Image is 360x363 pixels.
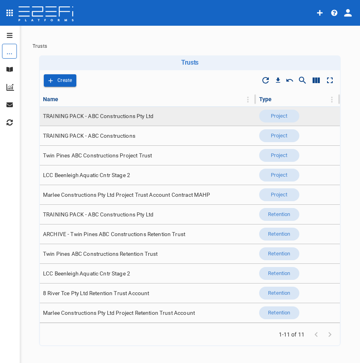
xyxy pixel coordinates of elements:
span: LCC Beenleigh Aquatic Cntr Stage 2 [43,171,130,179]
span: Retention [263,211,295,218]
button: Column Actions [325,93,338,106]
nav: breadcrumb [33,43,347,49]
span: Project [266,171,292,179]
span: TRAINING PACK - ABC Constructions Pty Ltd [43,112,153,120]
span: LCC Beenleigh Aquatic Cntr Stage 2 [43,270,130,277]
button: Column Actions [241,93,254,106]
span: Retention [263,290,295,297]
span: Marlee Constructions Pty Ltd Project Trust Account Contract MAHP [43,191,211,199]
h6: Trusts [42,59,337,66]
span: ARCHIVE - Twin Pines ABC Constructions Retention Trust [43,230,185,238]
span: TRAINING PACK - ABC Constructions Pty Ltd [43,211,153,218]
span: Twin Pines ABC Constructions Project Trust [43,152,152,159]
span: 8 River Tce Pty Ltd Retention Trust Account [43,290,149,297]
span: Project [266,132,292,140]
span: Marlee Constructions Pty Ltd Project Retention Trust Account [43,309,195,317]
div: ... [2,44,17,59]
span: Go to previous page [309,330,323,338]
span: Retention [263,230,295,238]
button: Download CSV [272,75,284,86]
span: Project [266,191,292,199]
button: Show/Hide columns [309,73,323,87]
div: Type [259,94,272,104]
span: Refresh Data [259,73,272,87]
span: Add Trust [44,74,76,87]
button: Toggle full screen [323,73,337,87]
span: Project [266,112,292,120]
span: Project [266,152,292,159]
span: Twin Pines ABC Constructions Retention Trust [43,250,158,258]
a: Trusts [33,43,47,49]
span: Retention [263,270,295,277]
button: Show/Hide search [296,73,309,87]
span: Go to next page [323,330,337,338]
button: Reset Sorting [284,74,296,86]
span: Retention [263,309,295,317]
span: TRAINING PACK - ABC Constructions [43,132,135,140]
div: Name [43,94,59,104]
span: Retention [263,250,295,258]
span: 1-11 of 11 [279,330,305,339]
button: Create [44,74,76,87]
p: Create [57,76,72,85]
